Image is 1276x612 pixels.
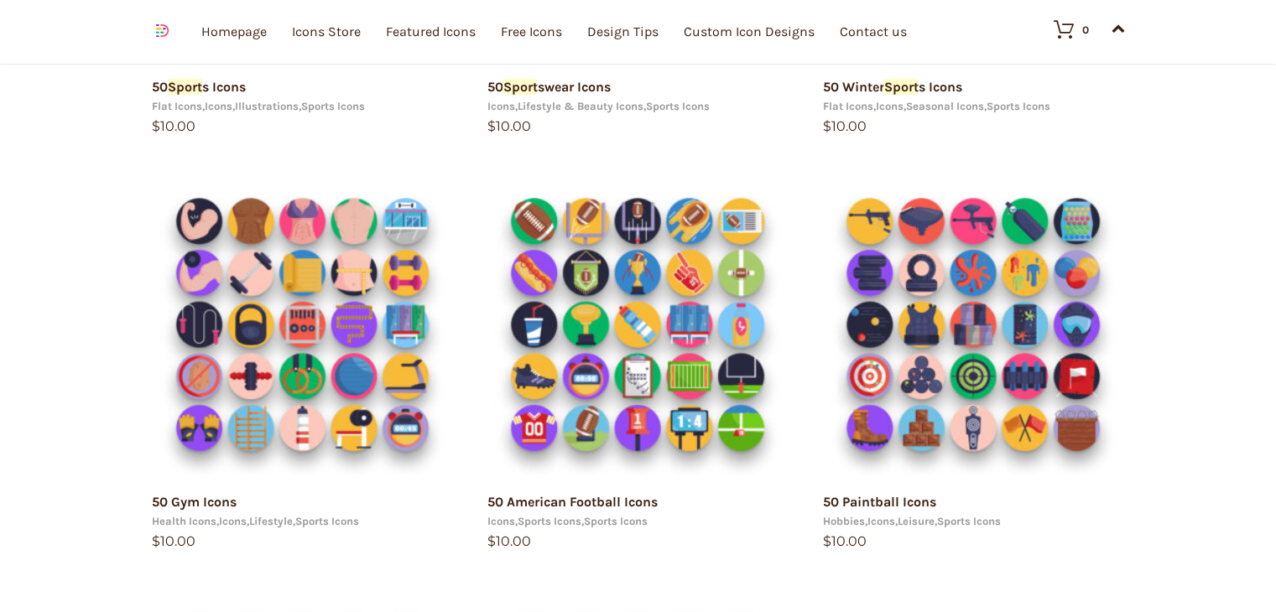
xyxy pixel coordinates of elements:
[503,79,537,95] em: Sport
[822,101,1124,112] div: , , ,
[301,100,365,112] a: Sports Icons
[487,533,495,549] span: $
[152,516,454,526] div: , , ,
[867,515,894,527] a: Icons
[249,515,293,527] a: Lifestyle
[152,494,237,510] a: 50 Gym Icons
[822,515,864,527] a: Hobbies
[936,515,1000,527] a: Sports Icons
[822,79,961,95] a: 50 WinterSports Icons
[897,515,934,527] a: Leisure
[152,515,216,527] a: Health Icons
[235,100,299,112] a: Illustrations
[822,533,831,549] span: $
[219,515,247,527] a: Icons
[487,533,530,549] bdi: 10.00
[487,515,514,527] a: Icons
[517,515,581,527] a: Sports Icons
[645,100,709,112] a: Sports Icons
[152,533,160,549] span: $
[905,100,983,112] a: Seasonal Icons
[487,79,610,95] a: 50Sportswear Icons
[822,533,866,549] bdi: 10.00
[152,100,202,112] a: Flat Icons
[487,516,789,526] div: , ,
[822,494,935,510] a: 50 Paintball Icons
[487,118,495,134] span: $
[883,79,918,95] em: Sport
[822,118,831,134] span: $
[487,118,530,134] bdi: 10.00
[487,100,514,112] a: Icons
[875,100,903,112] a: Icons
[487,101,789,112] div: , ,
[822,100,872,112] a: Flat Icons
[822,118,866,134] bdi: 10.00
[295,515,359,527] a: Sports Icons
[986,100,1049,112] a: Sports Icons
[822,516,1124,526] div: , , ,
[487,494,657,510] a: 50 American Football Icons
[152,79,246,95] a: 50Sports Icons
[168,79,202,95] em: Sport
[152,118,195,134] bdi: 10.00
[583,515,647,527] a: Sports Icons
[205,100,232,112] a: Icons
[1082,24,1089,35] div: 0
[517,100,643,112] a: Lifestyle & Beauty Icons
[152,533,195,549] bdi: 10.00
[1037,19,1089,39] a: 0
[152,118,160,134] span: $
[152,101,454,112] div: , , ,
